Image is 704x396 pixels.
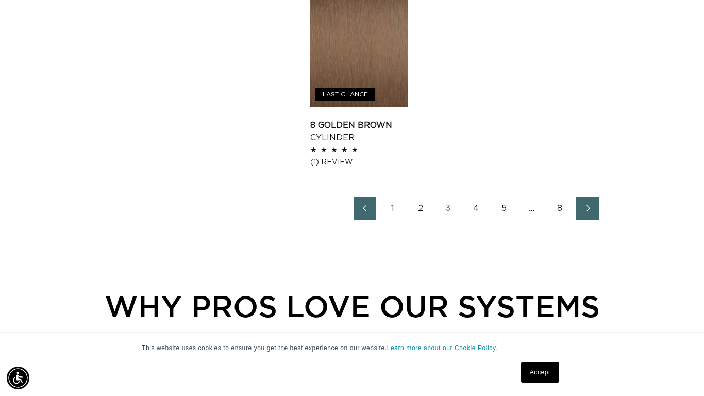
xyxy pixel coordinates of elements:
[310,197,642,220] nav: Pagination
[7,367,29,389] div: Accessibility Menu
[354,197,376,220] a: Previous page
[142,343,562,353] p: This website uses cookies to ensure you get the best experience on our website.
[381,197,404,220] a: Page 1
[521,197,543,220] span: …
[437,197,460,220] a: Page 3
[465,197,488,220] a: Page 4
[387,344,498,352] a: Learn more about our Cookie Policy.
[548,197,571,220] a: Page 8
[62,284,642,328] div: WHY PROS LOVE OUR SYSTEMS
[409,197,432,220] a: Page 2
[576,197,599,220] a: Next page
[493,197,515,220] a: Page 5
[521,362,559,383] a: Accept
[310,119,408,144] a: 8 Golden Brown Cylinder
